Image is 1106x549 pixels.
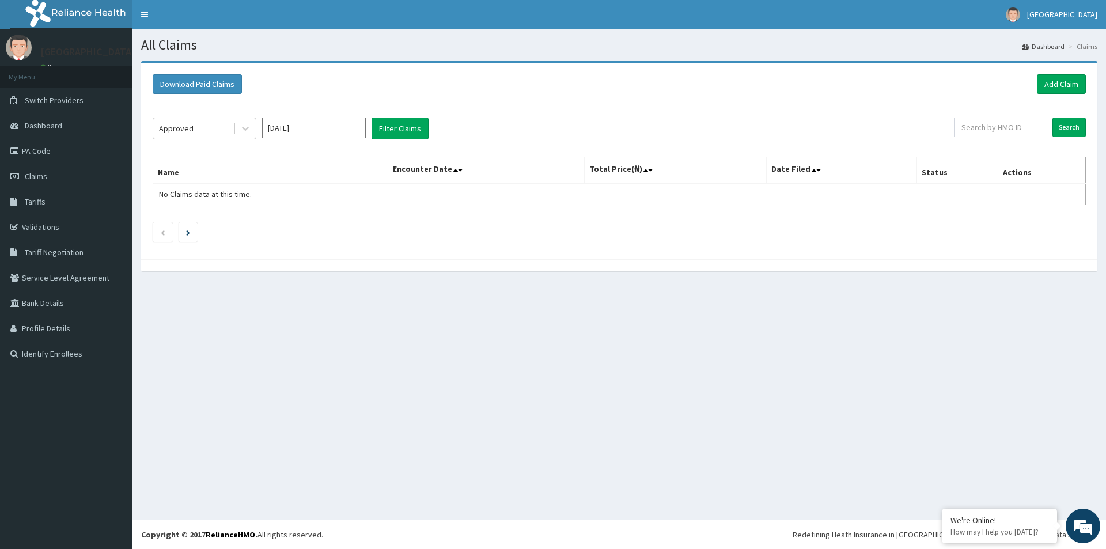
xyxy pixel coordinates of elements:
[950,527,1048,537] p: How may I help you today?
[1066,41,1097,51] li: Claims
[372,118,429,139] button: Filter Claims
[25,171,47,181] span: Claims
[1006,7,1020,22] img: User Image
[186,227,190,237] a: Next page
[950,515,1048,525] div: We're Online!
[141,37,1097,52] h1: All Claims
[141,529,257,540] strong: Copyright © 2017 .
[25,120,62,131] span: Dashboard
[25,95,84,105] span: Switch Providers
[1022,41,1065,51] a: Dashboard
[40,63,68,71] a: Online
[998,157,1085,184] th: Actions
[766,157,916,184] th: Date Filed
[40,47,135,57] p: [GEOGRAPHIC_DATA]
[160,227,165,237] a: Previous page
[584,157,766,184] th: Total Price(₦)
[1052,118,1086,137] input: Search
[916,157,998,184] th: Status
[6,35,32,60] img: User Image
[25,196,46,207] span: Tariffs
[153,74,242,94] button: Download Paid Claims
[1027,9,1097,20] span: [GEOGRAPHIC_DATA]
[262,118,366,138] input: Select Month and Year
[1037,74,1086,94] a: Add Claim
[159,189,252,199] span: No Claims data at this time.
[954,118,1048,137] input: Search by HMO ID
[159,123,194,134] div: Approved
[793,529,1097,540] div: Redefining Heath Insurance in [GEOGRAPHIC_DATA] using Telemedicine and Data Science!
[388,157,584,184] th: Encounter Date
[132,520,1106,549] footer: All rights reserved.
[25,247,84,258] span: Tariff Negotiation
[153,157,388,184] th: Name
[206,529,255,540] a: RelianceHMO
